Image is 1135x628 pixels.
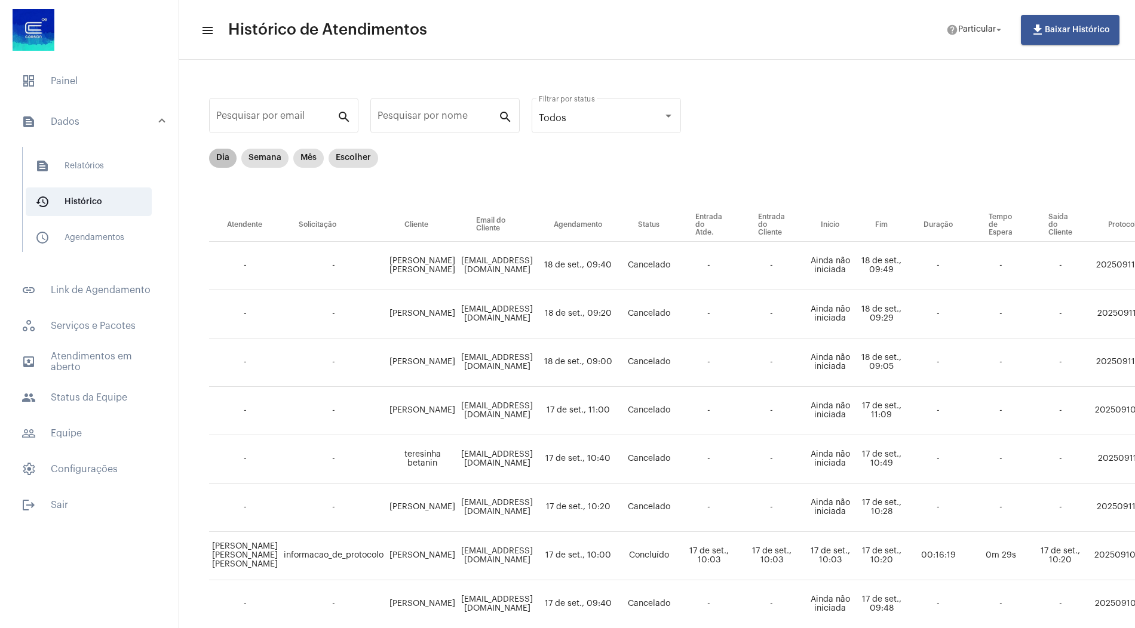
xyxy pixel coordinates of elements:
[536,338,620,387] td: 18 de set., 09:00
[539,113,566,123] span: Todos
[12,383,167,412] span: Status da Equipe
[458,338,536,387] td: [EMAIL_ADDRESS][DOMAIN_NAME]
[1030,26,1110,34] span: Baixar Histórico
[241,149,289,168] mat-chip: Semana
[22,390,36,405] mat-icon: sidenav icon
[740,208,803,242] th: Entrada do Cliente
[209,435,281,484] td: -
[458,484,536,532] td: [EMAIL_ADDRESS][DOMAIN_NAME]
[536,290,620,338] td: 18 de set., 09:20
[22,462,36,476] span: sidenav icon
[740,290,803,338] td: -
[332,309,335,318] span: -
[22,355,36,369] mat-icon: sidenav icon
[1021,15,1119,45] button: Baixar Histórico
[803,532,857,580] td: 17 de set., 10:03
[857,532,906,580] td: 17 de set., 10:20
[740,435,803,484] td: -
[906,484,971,532] td: -
[12,491,167,519] span: Sair
[458,435,536,484] td: [EMAIL_ADDRESS][DOMAIN_NAME]
[498,109,513,124] mat-icon: search
[857,435,906,484] td: 17 de set., 10:49
[740,387,803,435] td: -
[620,387,677,435] td: Cancelado
[35,195,50,209] mat-icon: sidenav icon
[332,358,335,366] span: -
[971,532,1030,580] td: 0m 29s
[803,338,857,387] td: Ainda não iniciada
[332,406,335,414] span: -
[971,290,1030,338] td: -
[536,242,620,290] td: 18 de set., 09:40
[209,149,237,168] mat-chip: Dia
[7,103,179,141] mat-expansion-panel-header: sidenav iconDados
[12,347,167,376] span: Atendimentos em aberto
[906,290,971,338] td: -
[22,115,36,129] mat-icon: sidenav icon
[620,435,677,484] td: Cancelado
[958,26,996,34] span: Particular
[26,187,152,216] span: Histórico
[22,283,36,297] mat-icon: sidenav icon
[971,242,1030,290] td: -
[12,419,167,448] span: Equipe
[536,435,620,484] td: 17 de set., 10:40
[740,242,803,290] td: -
[946,24,958,36] mat-icon: help
[803,387,857,435] td: Ainda não iniciada
[209,338,281,387] td: -
[209,484,281,532] td: -
[7,141,179,269] div: sidenav iconDados
[677,242,740,290] td: -
[971,208,1030,242] th: Tempo de Espera
[620,484,677,532] td: Cancelado
[458,387,536,435] td: [EMAIL_ADDRESS][DOMAIN_NAME]
[536,484,620,532] td: 17 de set., 10:20
[458,532,536,580] td: [EMAIL_ADDRESS][DOMAIN_NAME]
[906,208,971,242] th: Duração
[228,20,427,39] span: Histórico de Atendimentos
[1030,208,1090,242] th: Saída do Cliente
[332,503,335,511] span: -
[458,290,536,338] td: [EMAIL_ADDRESS][DOMAIN_NAME]
[458,242,536,290] td: [EMAIL_ADDRESS][DOMAIN_NAME]
[201,23,213,38] mat-icon: sidenav icon
[1030,387,1090,435] td: -
[22,426,36,441] mat-icon: sidenav icon
[209,208,281,242] th: Atendente
[1030,435,1090,484] td: -
[26,152,152,180] span: Relatórios
[803,290,857,338] td: Ainda não iniciada
[803,435,857,484] td: Ainda não iniciada
[740,532,803,580] td: 17 de set., 10:03
[740,338,803,387] td: -
[209,290,281,338] td: -
[12,455,167,484] span: Configurações
[906,338,971,387] td: -
[1030,532,1090,580] td: 17 de set., 10:20
[939,18,1011,42] button: Particular
[12,67,167,96] span: Painel
[857,290,906,338] td: 18 de set., 09:29
[536,532,620,580] td: 17 de set., 10:00
[803,242,857,290] td: Ainda não iniciada
[26,223,152,252] span: Agendamentos
[1030,338,1090,387] td: -
[35,230,50,245] mat-icon: sidenav icon
[209,242,281,290] td: -
[1030,242,1090,290] td: -
[332,454,335,463] span: -
[857,387,906,435] td: 17 de set., 11:09
[332,599,335,608] span: -
[677,338,740,387] td: -
[1030,484,1090,532] td: -
[620,290,677,338] td: Cancelado
[337,109,351,124] mat-icon: search
[620,208,677,242] th: Status
[536,208,620,242] th: Agendamento
[209,532,281,580] td: [PERSON_NAME] [PERSON_NAME] [PERSON_NAME]
[386,532,458,580] td: [PERSON_NAME]
[386,484,458,532] td: [PERSON_NAME]
[536,387,620,435] td: 17 de set., 11:00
